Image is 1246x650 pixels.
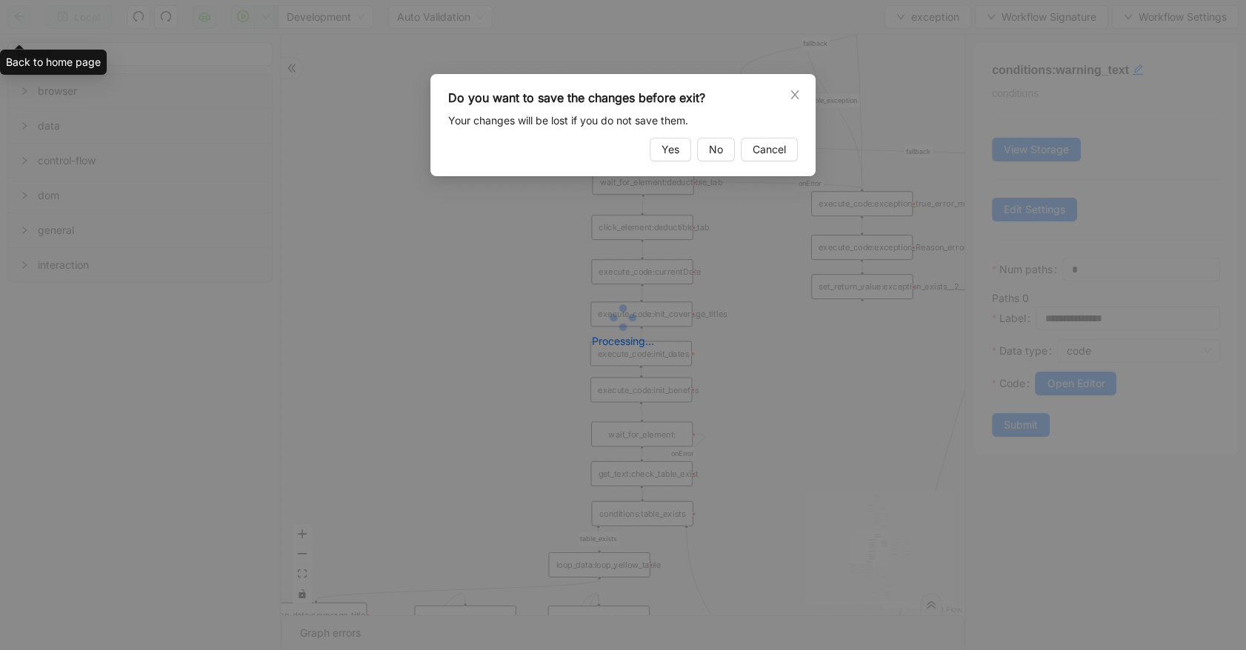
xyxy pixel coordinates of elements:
[650,138,691,161] button: Yes
[709,141,723,158] span: No
[448,89,798,107] div: Do you want to save the changes before exit?
[448,113,798,129] div: Your changes will be lost if you do not save them.
[789,89,801,101] span: close
[753,141,786,158] span: Cancel
[662,141,679,158] span: Yes
[697,138,735,161] button: No
[741,138,798,161] button: Cancel
[787,87,803,103] button: Close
